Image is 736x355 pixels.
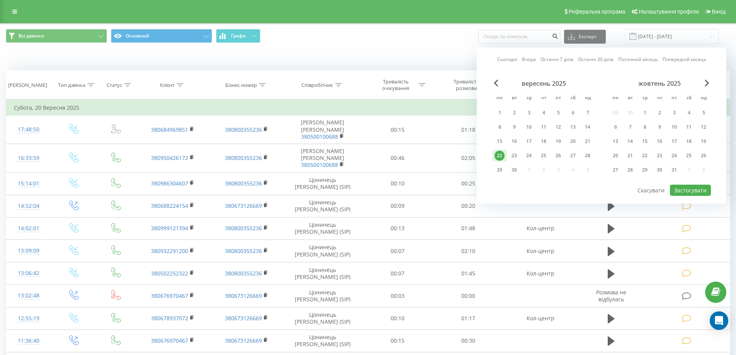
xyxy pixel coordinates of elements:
[14,333,44,348] div: 11:36:40
[618,56,658,63] a: Поточний місяць
[625,165,635,175] div: 28
[668,93,680,104] abbr: п’ятниця
[523,93,535,104] abbr: середа
[551,150,566,161] div: пт 26 вер 2025 р.
[684,136,694,146] div: 18
[58,82,85,88] div: Тип дзвінка
[507,164,522,176] div: вт 30 вер 2025 р.
[640,122,650,132] div: 8
[492,121,507,133] div: пн 8 вер 2025 р.
[536,121,551,133] div: чт 11 вер 2025 р.
[492,150,507,161] div: пн 22 вер 2025 р.
[522,136,536,147] div: ср 17 вер 2025 р.
[283,217,362,239] td: Цонинець [PERSON_NAME] (SIP)
[608,121,623,133] div: пн 6 жовт 2025 р.
[623,136,637,147] div: вт 14 жовт 2025 р.
[283,144,362,172] td: [PERSON_NAME] [PERSON_NAME]
[536,136,551,147] div: чт 18 вер 2025 р.
[151,154,188,161] a: 380950426172
[623,150,637,161] div: вт 21 жовт 2025 р.
[362,172,433,195] td: 00:10
[682,136,696,147] div: сб 18 жовт 2025 р.
[539,108,549,118] div: 4
[623,164,637,176] div: вт 28 жовт 2025 р.
[225,154,262,161] a: 380800355236
[6,100,730,116] td: Субота, 20 Вересня 2025
[625,151,635,161] div: 21
[663,56,706,63] a: Попередній місяць
[19,33,44,39] span: Всі дзвінки
[524,108,534,118] div: 3
[667,150,682,161] div: пт 24 жовт 2025 р.
[683,93,695,104] abbr: субота
[283,307,362,330] td: Цонинець [PERSON_NAME] (SIP)
[637,164,652,176] div: ср 29 жовт 2025 р.
[610,151,620,161] div: 20
[494,80,498,87] span: Previous Month
[375,78,416,92] div: Тривалість очікування
[14,122,44,137] div: 17:48:50
[566,136,580,147] div: сб 20 вер 2025 р.
[509,136,519,146] div: 16
[639,8,699,15] span: Налаштування профілю
[503,217,577,239] td: Кол-центр
[654,151,665,161] div: 23
[624,93,636,104] abbr: вівторок
[225,270,262,277] a: 380800355236
[583,122,593,132] div: 14
[151,337,188,344] a: 380676970467
[640,108,650,118] div: 1
[225,224,262,232] a: 380800355236
[14,221,44,236] div: 14:02:01
[637,121,652,133] div: ср 8 жовт 2025 р.
[682,121,696,133] div: сб 11 жовт 2025 р.
[225,82,257,88] div: Бізнес номер
[553,122,563,132] div: 12
[225,314,262,322] a: 380673126669
[682,150,696,161] div: сб 25 жовт 2025 р.
[536,107,551,119] div: чт 4 вер 2025 р.
[623,121,637,133] div: вт 7 жовт 2025 р.
[14,266,44,281] div: 13:06:42
[111,29,212,43] button: Основний
[14,311,44,326] div: 12:55:19
[539,151,549,161] div: 25
[568,108,578,118] div: 6
[362,285,433,307] td: 00:03
[151,224,188,232] a: 380999121394
[492,136,507,147] div: пн 15 вер 2025 р.
[433,262,504,285] td: 01:45
[503,262,577,285] td: Кол-центр
[610,165,620,175] div: 27
[225,247,262,255] a: 380800355236
[669,136,679,146] div: 17
[536,150,551,161] div: чт 25 вер 2025 р.
[608,80,711,87] div: жовтень 2025
[225,202,262,209] a: 380673126669
[580,136,595,147] div: нд 21 вер 2025 р.
[699,108,709,118] div: 5
[508,93,520,104] abbr: вівторок
[670,185,711,196] button: Застосувати
[654,122,665,132] div: 9
[669,108,679,118] div: 3
[640,165,650,175] div: 29
[625,136,635,146] div: 14
[610,93,621,104] abbr: понеділок
[151,314,188,322] a: 380678937072
[14,288,44,303] div: 13:02:48
[151,180,188,187] a: 380986304607
[538,93,549,104] abbr: четвер
[640,136,650,146] div: 15
[553,108,563,118] div: 5
[699,136,709,146] div: 19
[433,195,504,217] td: 00:20
[552,93,564,104] abbr: п’ятниця
[696,136,711,147] div: нд 19 жовт 2025 р.
[507,150,522,161] div: вт 23 вер 2025 р.
[301,82,333,88] div: Співробітник
[566,121,580,133] div: сб 13 вер 2025 р.
[625,122,635,132] div: 7
[225,337,262,344] a: 380673126669
[433,172,504,195] td: 00:25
